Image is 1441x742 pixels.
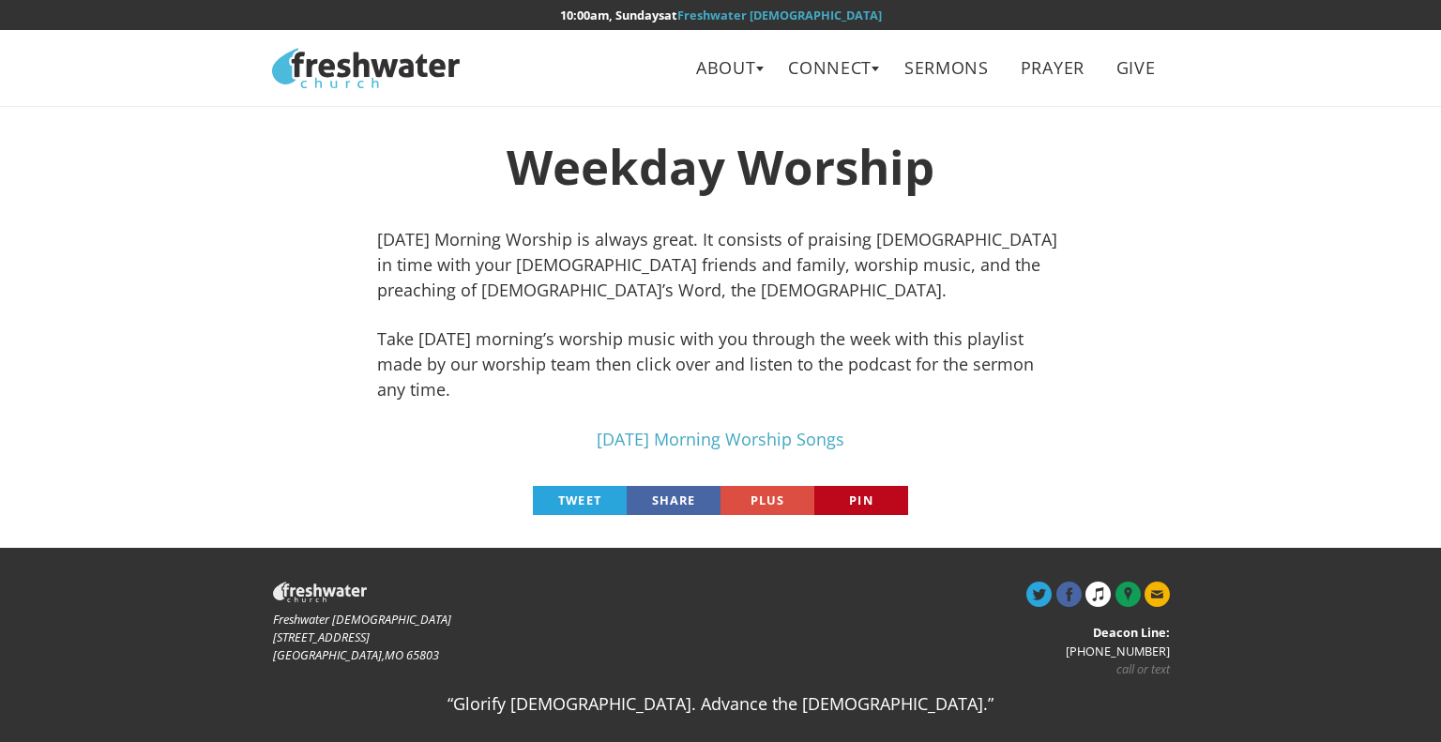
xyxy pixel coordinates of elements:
address: [STREET_ADDRESS] , [273,611,705,664]
a: Connect [775,47,887,89]
span: Freshwater [DEMOGRAPHIC_DATA] [273,611,451,628]
p: [DATE] Morning Worship is always great. It consists of praising [DEMOGRAPHIC_DATA] in time with y... [377,227,1064,303]
span: [PHONE_NUMBER] [1066,643,1170,659]
a: Share [627,486,720,515]
h5: “Glorify [DEMOGRAPHIC_DATA]. Advance the [DEMOGRAPHIC_DATA].” [272,695,1169,714]
a: Pin [814,486,908,515]
a: Plus [720,486,814,515]
p: Take [DATE] morning’s worship music with you through the week with this playlist made by our wors... [377,326,1064,402]
h6: at [272,8,1169,22]
strong: Deacon Line: [1093,624,1170,641]
i: call or text [1116,660,1170,677]
time: 10:00am, Sundays [560,7,664,23]
a: [DATE] Morning Worship Songs [597,428,844,450]
a: Sermons [890,47,1002,89]
a: Prayer [1007,47,1098,89]
span: MO [385,646,403,663]
span: [GEOGRAPHIC_DATA] [273,646,382,663]
span: 65803 [406,646,439,663]
a: Freshwater [DEMOGRAPHIC_DATA] [677,7,882,23]
img: Freshwater Church [273,582,367,602]
img: Freshwater Church [272,48,460,88]
a: Give [1102,47,1169,89]
a: About [683,47,770,89]
a: Tweet [533,486,627,515]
